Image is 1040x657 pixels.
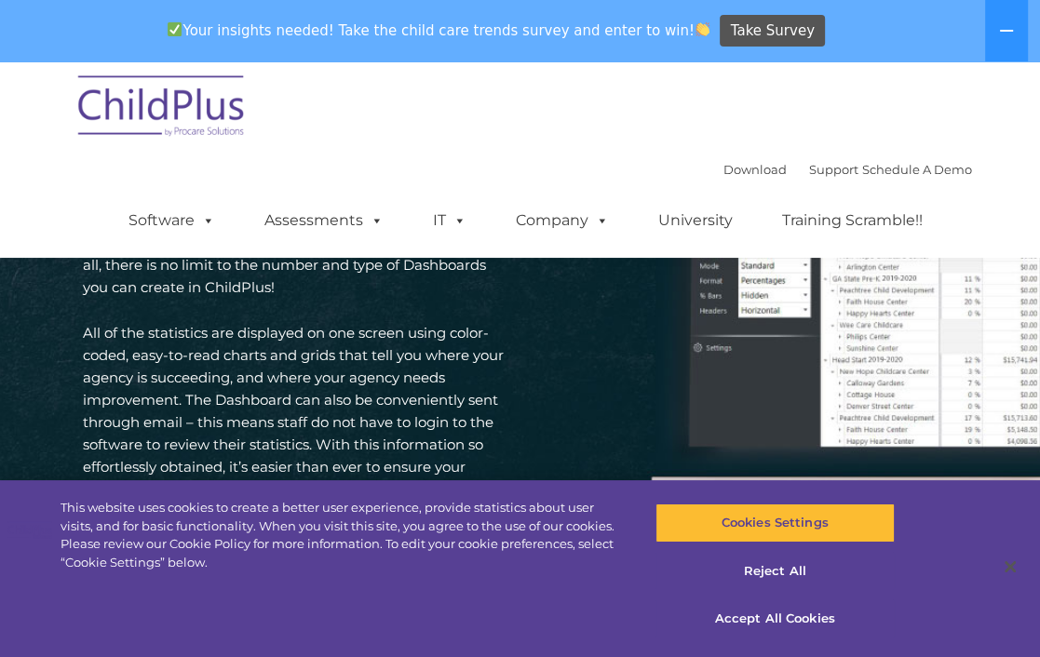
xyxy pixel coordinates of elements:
[862,162,972,177] a: Schedule A Demo
[246,202,402,239] a: Assessments
[497,202,628,239] a: Company
[655,503,895,543] button: Cookies Settings
[160,12,718,48] span: Your insights needed! Take the child care trends survey and enter to win!
[696,22,709,36] img: 👏
[990,546,1031,587] button: Close
[655,552,895,591] button: Reject All
[731,15,815,47] span: Take Survey
[763,202,941,239] a: Training Scramble!!
[168,22,182,36] img: ✅
[720,15,825,47] a: Take Survey
[655,599,895,638] button: Accept All Cookies
[723,162,787,177] a: Download
[414,202,485,239] a: IT
[61,499,624,571] div: This website uses cookies to create a better user experience, provide statistics about user visit...
[110,202,234,239] a: Software
[640,202,751,239] a: University
[723,162,972,177] font: |
[809,162,858,177] a: Support
[69,62,255,155] img: ChildPlus by Procare Solutions
[83,324,504,498] span: All of the statistics are displayed on one screen using color-coded, easy-to-read charts and grid...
